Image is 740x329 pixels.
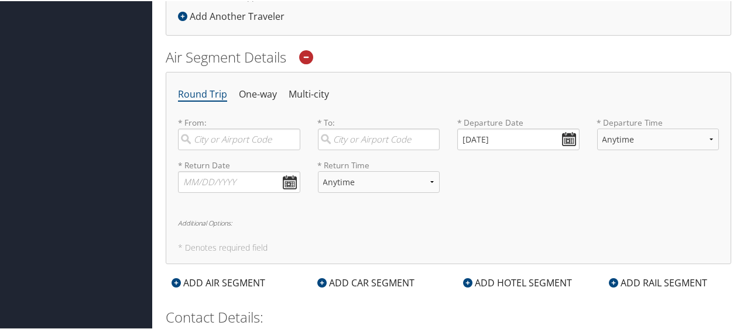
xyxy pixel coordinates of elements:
h2: Air Segment Details [166,46,731,66]
div: ADD RAIL SEGMENT [603,275,713,289]
h2: Contact Details: [166,306,731,326]
input: City or Airport Code [178,127,300,149]
div: ADD AIR SEGMENT [166,275,271,289]
h5: * Denotes required field [178,243,719,251]
select: * Departure Time [597,127,720,149]
label: * Return Date [178,158,300,170]
li: Multi-city [289,83,329,104]
input: MM/DD/YYYY [457,127,580,149]
label: * Departure Time [597,116,720,158]
label: * From: [178,116,300,149]
label: * To: [318,116,440,149]
input: City or Airport Code [318,127,440,149]
label: * Departure Date [457,116,580,127]
div: Add Another Traveler [178,8,290,22]
h6: Additional Options: [178,219,719,225]
div: ADD CAR SEGMENT [311,275,420,289]
div: ADD HOTEL SEGMENT [457,275,578,289]
input: MM/DD/YYYY [178,170,300,192]
label: * Return Time [318,158,440,170]
li: One-way [239,83,277,104]
li: Round Trip [178,83,227,104]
